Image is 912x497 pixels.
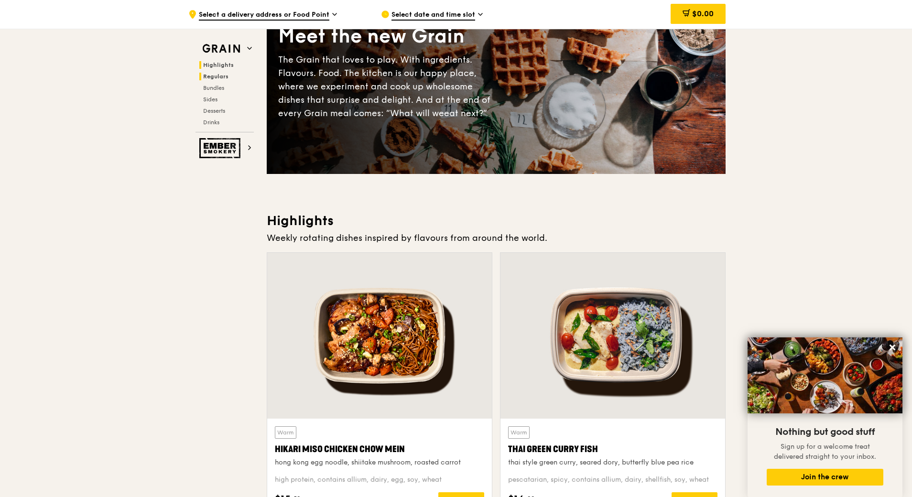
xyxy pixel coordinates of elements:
button: Join the crew [767,469,883,486]
div: Hikari Miso Chicken Chow Mein [275,443,484,456]
img: Ember Smokery web logo [199,138,243,158]
div: thai style green curry, seared dory, butterfly blue pea rice [508,458,717,467]
button: Close [885,340,900,355]
img: Grain web logo [199,40,243,57]
div: Warm [508,426,530,439]
span: Regulars [203,73,228,80]
div: Meet the new Grain [278,23,496,49]
span: Drinks [203,119,219,126]
div: The Grain that loves to play. With ingredients. Flavours. Food. The kitchen is our happy place, w... [278,53,496,120]
div: Weekly rotating dishes inspired by flavours from around the world. [267,231,726,245]
div: Warm [275,426,296,439]
span: eat next?” [444,108,487,119]
div: Thai Green Curry Fish [508,443,717,456]
span: $0.00 [692,9,714,18]
span: Nothing but good stuff [775,426,875,438]
div: high protein, contains allium, dairy, egg, soy, wheat [275,475,484,485]
span: Select date and time slot [391,10,475,21]
span: Bundles [203,85,224,91]
span: Sides [203,96,217,103]
img: DSC07876-Edit02-Large.jpeg [748,337,902,413]
h3: Highlights [267,212,726,229]
span: Select a delivery address or Food Point [199,10,329,21]
div: pescatarian, spicy, contains allium, dairy, shellfish, soy, wheat [508,475,717,485]
span: Highlights [203,62,234,68]
div: hong kong egg noodle, shiitake mushroom, roasted carrot [275,458,484,467]
span: Sign up for a welcome treat delivered straight to your inbox. [774,443,876,461]
span: Desserts [203,108,225,114]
